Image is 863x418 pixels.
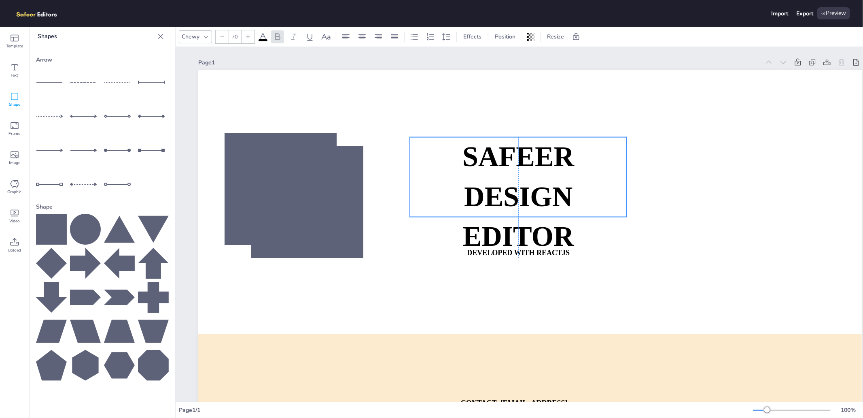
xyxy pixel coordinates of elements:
div: Chewy [180,31,201,42]
div: Arrow [36,53,169,67]
div: Page 1 / 1 [179,406,753,414]
div: Preview [817,7,850,19]
span: Graphic [8,189,22,195]
div: Import [771,10,788,17]
span: Effects [462,33,483,41]
span: Shape [9,101,20,108]
div: Shape [36,200,169,214]
span: Upload [8,247,21,254]
span: Video [9,218,20,224]
span: Image [9,160,20,166]
strong: DESIGN EDITOR [463,181,574,252]
strong: CONTACT: [EMAIL_ADDRESS][DOMAIN_NAME] [461,399,568,418]
span: Position [493,33,517,41]
div: Export [796,10,813,17]
div: 100 % [839,406,858,414]
span: Template [6,43,23,49]
span: Text [11,72,19,79]
span: Frame [9,130,21,137]
img: logo.png [13,7,69,19]
strong: SAFEER [462,141,574,173]
strong: DEVELOPED WITH REACTJS [467,249,570,257]
p: Shapes [38,27,154,46]
span: Resize [545,33,566,41]
div: Page 1 [198,59,760,66]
